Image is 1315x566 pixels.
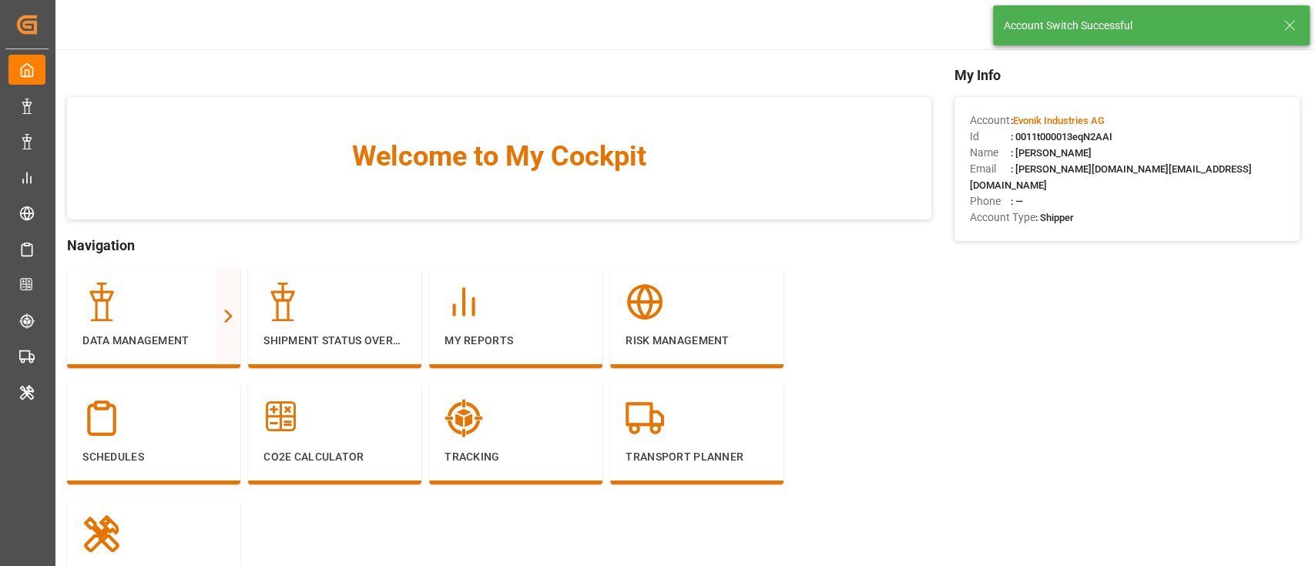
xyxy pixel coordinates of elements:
span: My Info [954,65,1300,85]
span: Email [970,161,1011,177]
span: : 0011t000013eqN2AAI [1011,131,1112,142]
p: Risk Management [626,333,768,349]
span: Account [970,112,1011,129]
p: Schedules [82,449,225,465]
span: : — [1011,196,1023,207]
span: Evonik Industries AG [1013,115,1105,126]
span: Phone [970,193,1011,209]
span: : [PERSON_NAME] [1011,147,1092,159]
span: Welcome to My Cockpit [98,136,900,177]
div: Account Switch Successful [1004,18,1269,34]
span: : [1011,115,1105,126]
span: : Shipper [1035,212,1074,223]
p: Tracking [444,449,587,465]
span: Id [970,129,1011,145]
p: CO2e Calculator [263,449,406,465]
p: Transport Planner [626,449,768,465]
p: My Reports [444,333,587,349]
span: : [PERSON_NAME][DOMAIN_NAME][EMAIL_ADDRESS][DOMAIN_NAME] [970,163,1252,191]
span: Name [970,145,1011,161]
p: Shipment Status Overview [263,333,406,349]
span: Account Type [970,209,1035,226]
p: Data Management [82,333,225,349]
span: Navigation [67,235,931,256]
